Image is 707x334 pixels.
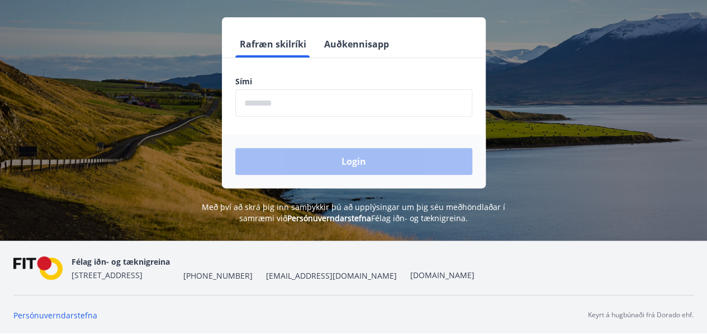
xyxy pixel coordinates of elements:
[287,213,371,223] a: Persónuverndarstefna
[183,270,253,281] span: [PHONE_NUMBER]
[235,31,311,58] button: Rafræn skilríki
[266,270,397,281] span: [EMAIL_ADDRESS][DOMAIN_NAME]
[235,76,472,87] label: Sími
[588,310,694,320] p: Keyrt á hugbúnaði frá Dorado ehf.
[72,256,170,267] span: Félag iðn- og tæknigreina
[13,310,97,321] a: Persónuverndarstefna
[202,202,505,223] span: Með því að skrá þig inn samþykkir þú að upplýsingar um þig séu meðhöndlaðar í samræmi við Félag i...
[13,256,63,280] img: FPQVkF9lTnNbbaRSFyT17YYeljoOGk5m51IhT0bO.png
[320,31,393,58] button: Auðkennisapp
[410,270,475,280] a: [DOMAIN_NAME]
[72,270,143,280] span: [STREET_ADDRESS]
